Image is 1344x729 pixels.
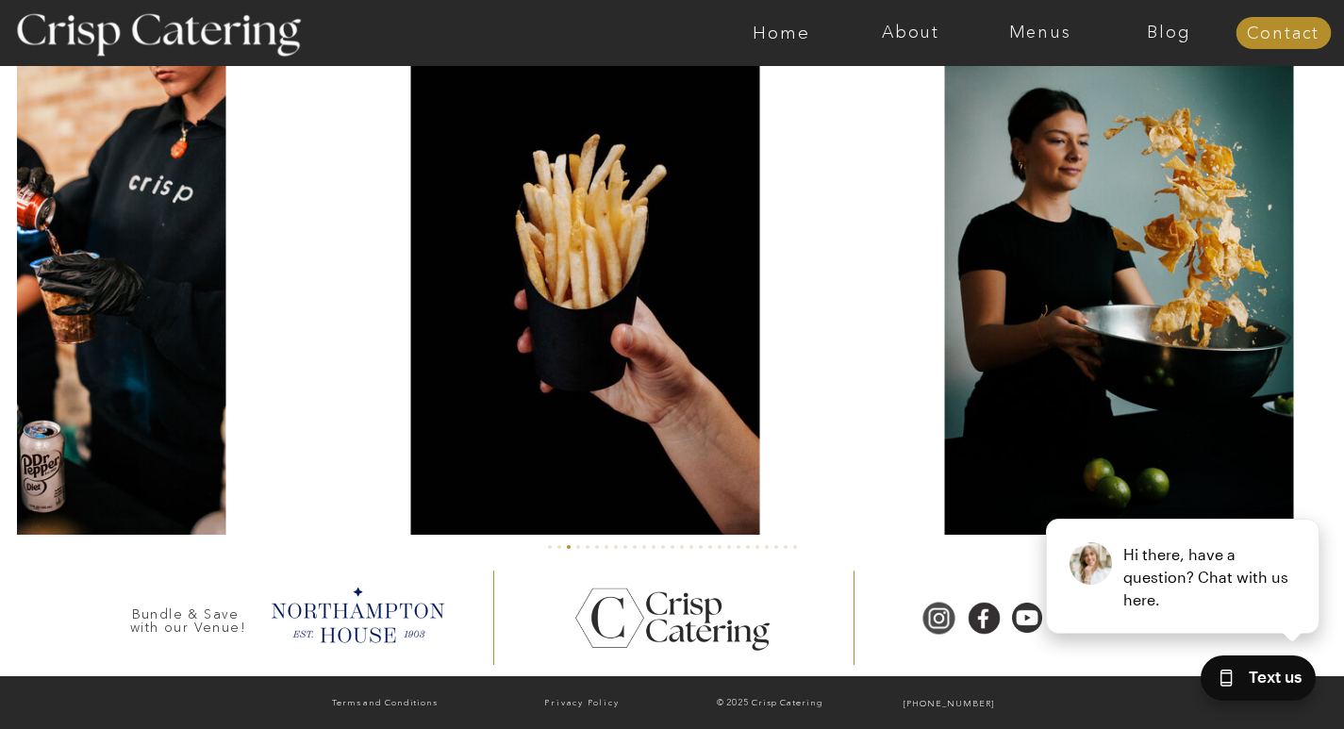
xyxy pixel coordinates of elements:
[557,545,561,549] li: Page dot 2
[487,694,678,713] a: Privacy Policy
[290,694,481,714] a: Terms and Conditions
[846,24,975,42] a: About
[863,695,1036,714] a: [PHONE_NUMBER]
[1104,24,1234,42] a: Blog
[784,545,788,549] li: Page dot 26
[548,545,552,549] li: Page dot 1
[1023,432,1344,658] iframe: podium webchat widget prompt
[124,607,254,625] h3: Bundle & Save with our Venue!
[1236,25,1331,43] a: Contact
[717,24,846,42] a: Home
[975,24,1104,42] a: Menus
[1155,635,1344,729] iframe: podium webchat widget bubble
[793,545,797,549] li: Page dot 27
